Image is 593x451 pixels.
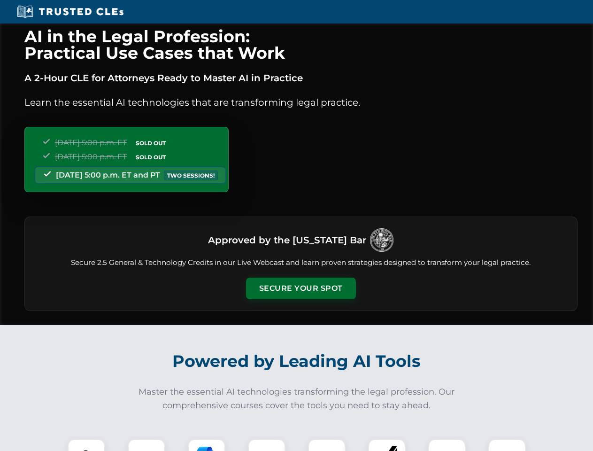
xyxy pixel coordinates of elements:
h2: Powered by Leading AI Tools [37,345,557,378]
h1: AI in the Legal Profession: Practical Use Cases that Work [24,28,578,61]
span: [DATE] 5:00 p.m. ET [55,138,127,147]
p: A 2-Hour CLE for Attorneys Ready to Master AI in Practice [24,70,578,86]
button: Secure Your Spot [246,278,356,299]
span: SOLD OUT [132,152,169,162]
p: Master the essential AI technologies transforming the legal profession. Our comprehensive courses... [132,385,461,412]
h3: Approved by the [US_STATE] Bar [208,232,366,249]
span: SOLD OUT [132,138,169,148]
img: Logo [370,228,393,252]
span: [DATE] 5:00 p.m. ET [55,152,127,161]
p: Learn the essential AI technologies that are transforming legal practice. [24,95,578,110]
img: Trusted CLEs [14,5,126,19]
p: Secure 2.5 General & Technology Credits in our Live Webcast and learn proven strategies designed ... [36,257,566,268]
